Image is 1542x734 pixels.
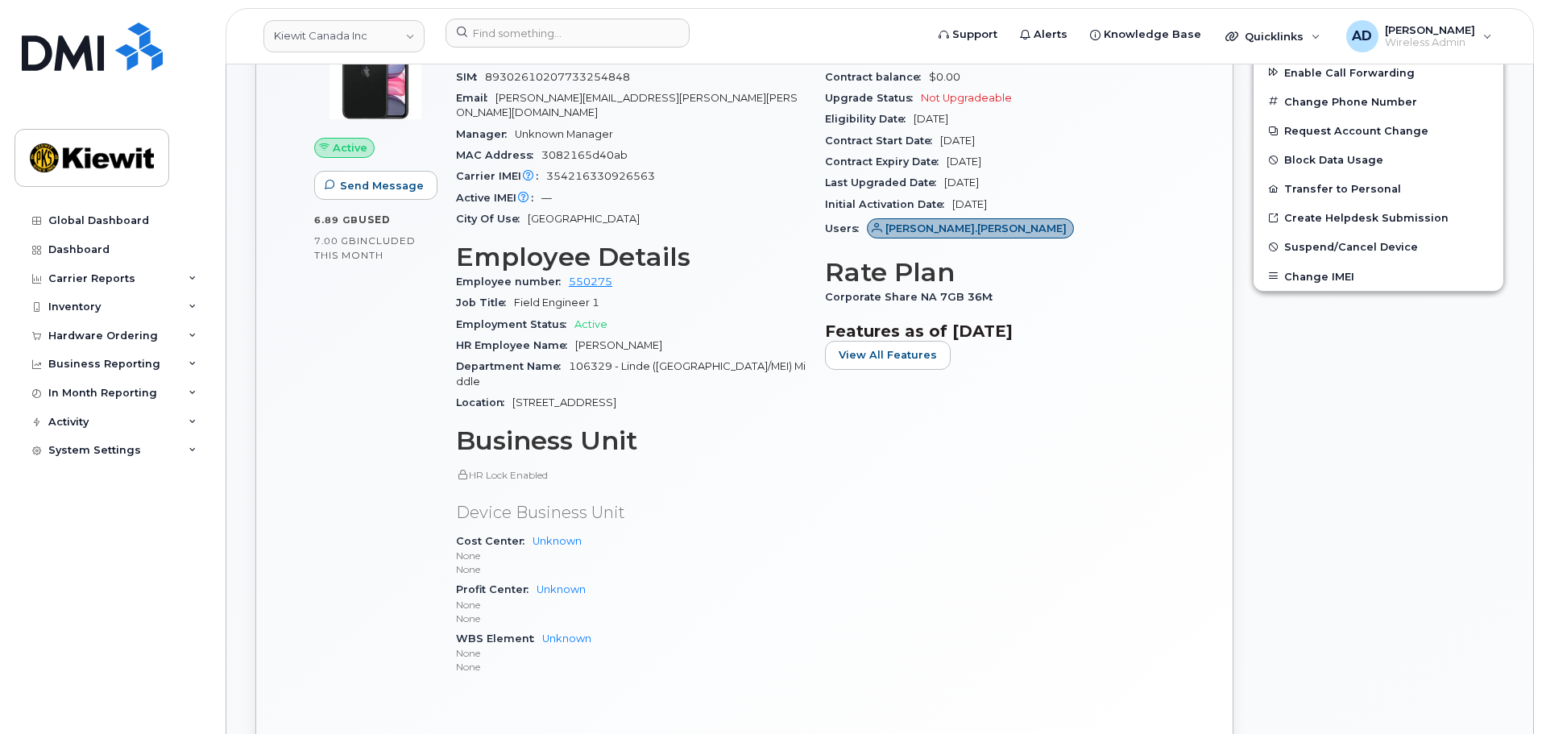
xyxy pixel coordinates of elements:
button: Transfer to Personal [1254,174,1503,203]
p: None [456,612,806,625]
a: [PERSON_NAME].[PERSON_NAME] [867,222,1074,234]
a: Support [927,19,1009,51]
span: Last Upgraded Date [825,176,944,189]
span: 89302610207733254848 [485,71,630,83]
p: None [456,660,806,674]
span: AD [1352,27,1372,46]
a: Unknown [537,583,586,595]
img: iPhone_11.jpg [327,25,424,122]
span: [DATE] [952,198,987,210]
span: 7.00 GB [314,235,357,247]
span: [DATE] [940,135,975,147]
input: Find something... [446,19,690,48]
span: [PERSON_NAME] [1385,23,1475,36]
span: Alerts [1034,27,1067,43]
span: Field Engineer 1 [514,297,599,309]
span: Wireless Admin [1385,36,1475,49]
button: Suspend/Cancel Device [1254,232,1503,261]
span: Initial Activation Date [825,198,952,210]
span: 3082165d40ab [541,149,628,161]
span: View All Features [839,347,937,363]
span: Contract Start Date [825,135,940,147]
button: Change IMEI [1254,262,1503,291]
h3: Features as of [DATE] [825,321,1175,341]
span: Manager [456,128,515,140]
span: Email [456,92,495,104]
span: included this month [314,234,416,261]
span: Active [333,140,367,156]
span: Active IMEI [456,192,541,204]
span: Carrier IMEI [456,170,546,182]
span: [DATE] [947,156,981,168]
span: Corporate Share NA 7GB 36M [825,291,1001,303]
span: [PERSON_NAME].[PERSON_NAME] [885,221,1067,236]
button: Send Message [314,171,437,200]
h3: Rate Plan [825,258,1175,287]
span: Job Title [456,297,514,309]
span: Employee number [456,276,569,288]
span: [DATE] [914,113,948,125]
span: Department Name [456,360,569,372]
span: Support [952,27,997,43]
div: Quicklinks [1214,20,1332,52]
span: Eligibility Date [825,113,914,125]
span: Active [574,318,607,330]
p: HR Lock Enabled [456,468,806,482]
iframe: Messenger Launcher [1472,664,1530,722]
button: Enable Call Forwarding [1254,58,1503,87]
span: $0.00 [929,71,960,83]
span: MAC Address [456,149,541,161]
span: Enable Call Forwarding [1284,66,1415,78]
span: used [359,214,391,226]
span: Unknown Manager [515,128,613,140]
span: Cost Center [456,535,533,547]
button: Block Data Usage [1254,145,1503,174]
a: Unknown [533,535,582,547]
span: HR Employee Name [456,339,575,351]
span: WBS Element [456,632,542,645]
span: Upgrade Status [825,92,921,104]
span: Quicklinks [1245,30,1304,43]
span: 354216330926563 [546,170,655,182]
button: Change Phone Number [1254,87,1503,116]
span: [PERSON_NAME][EMAIL_ADDRESS][PERSON_NAME][PERSON_NAME][DOMAIN_NAME] [456,92,798,118]
span: Profit Center [456,583,537,595]
span: 106329 - Linde ([GEOGRAPHIC_DATA]/MEI) Middle [456,360,806,387]
span: Location [456,396,512,408]
span: [STREET_ADDRESS] [512,396,616,408]
span: Contract Expiry Date [825,156,947,168]
span: Employment Status [456,318,574,330]
p: None [456,646,806,660]
a: Kiewit Canada Inc [263,20,425,52]
button: View All Features [825,341,951,370]
a: 550275 [569,276,612,288]
span: SIM [456,71,485,83]
button: Request Account Change [1254,116,1503,145]
a: Knowledge Base [1079,19,1212,51]
span: Contract balance [825,71,929,83]
a: Create Helpdesk Submission [1254,203,1503,232]
span: [DATE] [944,176,979,189]
span: Send Message [340,178,424,193]
span: [GEOGRAPHIC_DATA] [528,213,640,225]
p: None [456,562,806,576]
span: Knowledge Base [1104,27,1201,43]
span: — [541,192,552,204]
span: Users [825,222,867,234]
p: None [456,549,806,562]
h3: Business Unit [456,426,806,455]
p: Device Business Unit [456,501,806,525]
p: None [456,598,806,612]
span: [PERSON_NAME] [575,339,662,351]
h3: Employee Details [456,243,806,272]
span: Not Upgradeable [921,92,1012,104]
span: 6.89 GB [314,214,359,226]
span: City Of Use [456,213,528,225]
a: Alerts [1009,19,1079,51]
span: Suspend/Cancel Device [1284,241,1418,253]
a: Unknown [542,632,591,645]
div: Anup Dondeti [1335,20,1503,52]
